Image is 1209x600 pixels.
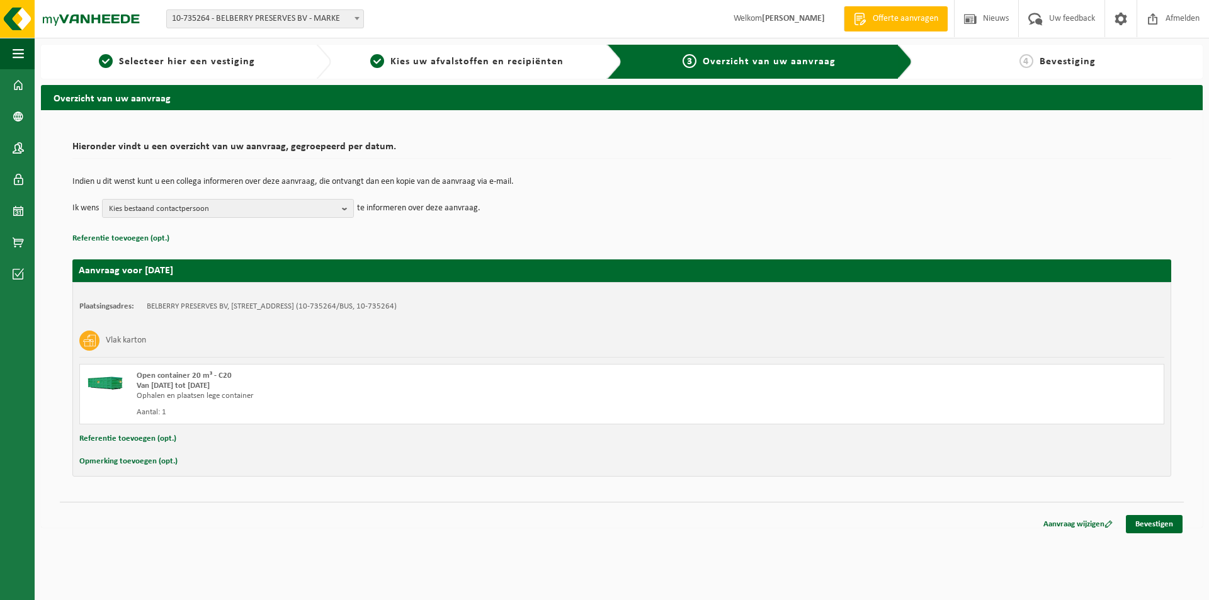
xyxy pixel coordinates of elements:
span: Kies uw afvalstoffen en recipiënten [390,57,564,67]
div: Ophalen en plaatsen lege container [137,391,673,401]
strong: Plaatsingsadres: [79,302,134,310]
span: Offerte aanvragen [870,13,941,25]
a: 2Kies uw afvalstoffen en recipiënten [338,54,596,69]
span: 1 [99,54,113,68]
span: 10-735264 - BELBERRY PRESERVES BV - MARKE [167,10,363,28]
span: Bevestiging [1040,57,1096,67]
p: Indien u dit wenst kunt u een collega informeren over deze aanvraag, die ontvangt dan een kopie v... [72,178,1171,186]
div: Aantal: 1 [137,407,673,417]
strong: Aanvraag voor [DATE] [79,266,173,276]
span: Open container 20 m³ - C20 [137,371,232,380]
h3: Vlak karton [106,331,146,351]
span: Kies bestaand contactpersoon [109,200,337,218]
h2: Hieronder vindt u een overzicht van uw aanvraag, gegroepeerd per datum. [72,142,1171,159]
button: Referentie toevoegen (opt.) [79,431,176,447]
button: Referentie toevoegen (opt.) [72,230,169,247]
span: 2 [370,54,384,68]
a: Offerte aanvragen [844,6,948,31]
p: te informeren over deze aanvraag. [357,199,480,218]
span: 3 [683,54,696,68]
a: Aanvraag wijzigen [1034,515,1122,533]
td: BELBERRY PRESERVES BV, [STREET_ADDRESS] (10-735264/BUS, 10-735264) [147,302,397,312]
h2: Overzicht van uw aanvraag [41,85,1203,110]
strong: [PERSON_NAME] [762,14,825,23]
span: 4 [1019,54,1033,68]
strong: Van [DATE] tot [DATE] [137,382,210,390]
button: Opmerking toevoegen (opt.) [79,453,178,470]
span: Selecteer hier een vestiging [119,57,255,67]
a: Bevestigen [1126,515,1183,533]
span: 10-735264 - BELBERRY PRESERVES BV - MARKE [166,9,364,28]
p: Ik wens [72,199,99,218]
img: HK-XC-20-GN-00.png [86,371,124,390]
button: Kies bestaand contactpersoon [102,199,354,218]
span: Overzicht van uw aanvraag [703,57,836,67]
a: 1Selecteer hier een vestiging [47,54,306,69]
